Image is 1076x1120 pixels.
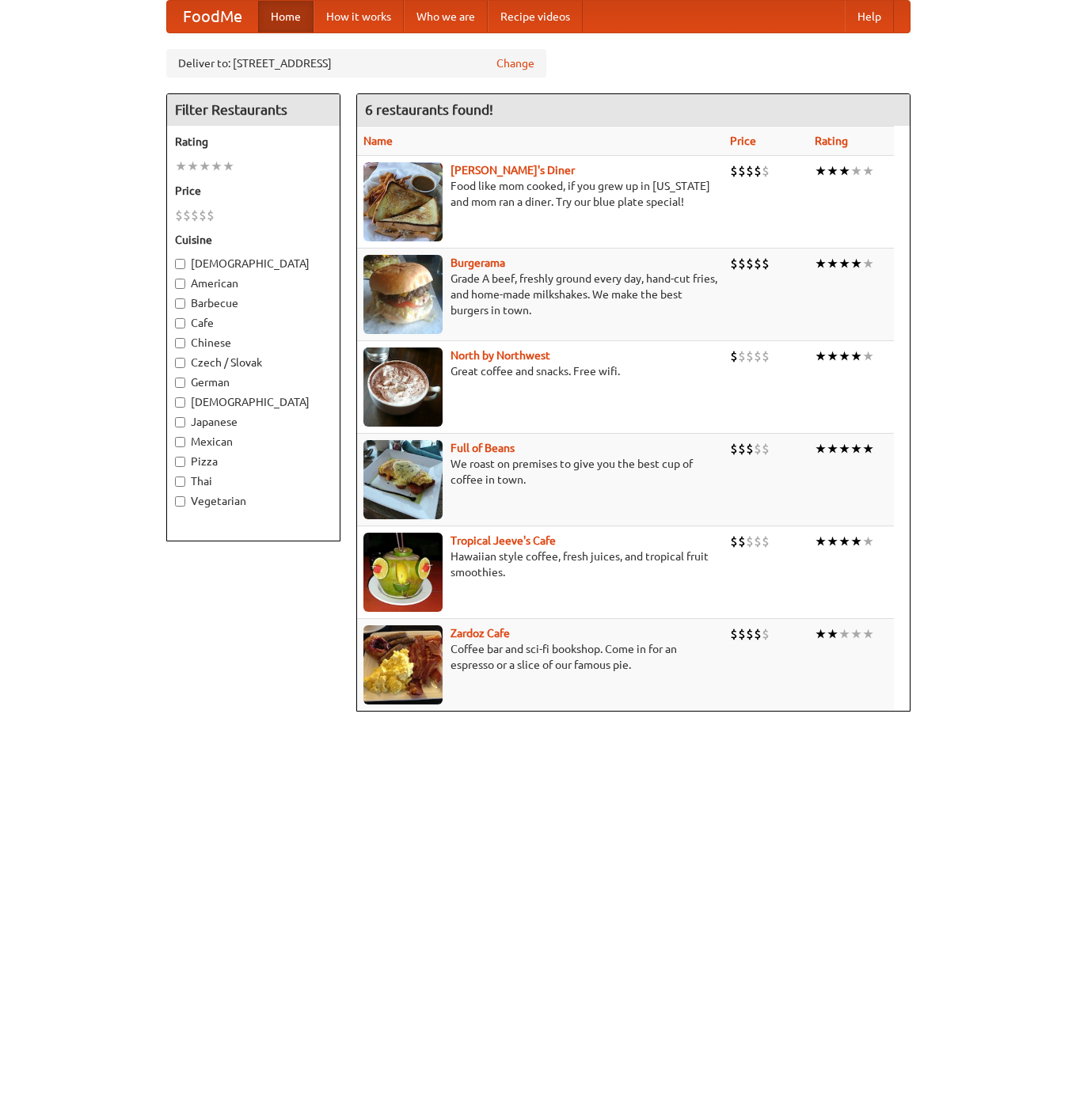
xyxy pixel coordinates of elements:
[488,1,583,32] a: Recipe videos
[746,255,754,272] li: $
[175,394,332,410] label: [DEMOGRAPHIC_DATA]
[175,358,185,368] input: Czech / Slovak
[815,440,827,457] li: ★
[815,347,827,365] li: ★
[827,347,838,365] li: ★
[191,207,199,224] li: $
[199,207,207,224] li: $
[862,255,874,272] li: ★
[862,625,874,643] li: ★
[827,162,838,180] li: ★
[175,374,332,390] label: German
[222,158,234,175] li: ★
[762,347,770,365] li: $
[363,625,443,704] img: zardoz.jpg
[183,207,191,224] li: $
[175,476,185,487] input: Thai
[175,279,185,289] input: American
[175,158,187,175] li: ★
[730,255,738,272] li: $
[762,162,770,180] li: $
[730,162,738,180] li: $
[827,625,838,643] li: ★
[175,378,185,388] input: German
[862,347,874,365] li: ★
[363,347,443,427] img: north.jpg
[175,355,332,370] label: Czech / Slovak
[175,397,185,408] input: [DEMOGRAPHIC_DATA]
[258,1,314,32] a: Home
[365,102,493,117] ng-pluralize: 6 restaurants found!
[838,440,850,457] li: ★
[730,440,738,457] li: $
[207,207,215,224] li: $
[746,625,754,643] li: $
[451,442,515,454] a: Full of Beans
[738,347,746,365] li: $
[363,440,443,519] img: beans.jpg
[175,183,332,199] h5: Price
[166,49,546,78] div: Deliver to: [STREET_ADDRESS]
[746,533,754,550] li: $
[754,162,762,180] li: $
[175,232,332,248] h5: Cuisine
[746,162,754,180] li: $
[746,440,754,457] li: $
[175,259,185,269] input: [DEMOGRAPHIC_DATA]
[815,533,827,550] li: ★
[175,275,332,291] label: American
[730,533,738,550] li: $
[754,533,762,550] li: $
[363,162,443,241] img: sallys.jpg
[175,315,332,331] label: Cafe
[363,255,443,334] img: burgerama.jpg
[762,533,770,550] li: $
[850,625,862,643] li: ★
[730,347,738,365] li: $
[175,457,185,467] input: Pizza
[850,162,862,180] li: ★
[451,627,510,640] a: Zardoz Cafe
[451,534,556,547] b: Tropical Jeeve's Cafe
[815,255,827,272] li: ★
[754,625,762,643] li: $
[815,135,848,147] a: Rating
[838,255,850,272] li: ★
[363,363,717,379] p: Great coffee and snacks. Free wifi.
[175,493,332,509] label: Vegetarian
[363,271,717,318] p: Grade A beef, freshly ground every day, hand-cut fries, and home-made milkshakes. We make the bes...
[175,496,185,507] input: Vegetarian
[738,625,746,643] li: $
[845,1,894,32] a: Help
[451,164,575,177] a: [PERSON_NAME]'s Diner
[746,347,754,365] li: $
[827,440,838,457] li: ★
[175,335,332,351] label: Chinese
[850,440,862,457] li: ★
[211,158,222,175] li: ★
[862,440,874,457] li: ★
[175,434,332,450] label: Mexican
[363,135,393,147] a: Name
[730,135,756,147] a: Price
[363,456,717,488] p: We roast on premises to give you the best cup of coffee in town.
[175,454,332,469] label: Pizza
[175,134,332,150] h5: Rating
[730,625,738,643] li: $
[754,347,762,365] li: $
[762,625,770,643] li: $
[762,440,770,457] li: $
[754,255,762,272] li: $
[167,1,258,32] a: FoodMe
[862,162,874,180] li: ★
[175,318,185,328] input: Cafe
[838,162,850,180] li: ★
[827,255,838,272] li: ★
[175,295,332,311] label: Barbecue
[167,94,340,126] h4: Filter Restaurants
[850,347,862,365] li: ★
[738,440,746,457] li: $
[175,414,332,430] label: Japanese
